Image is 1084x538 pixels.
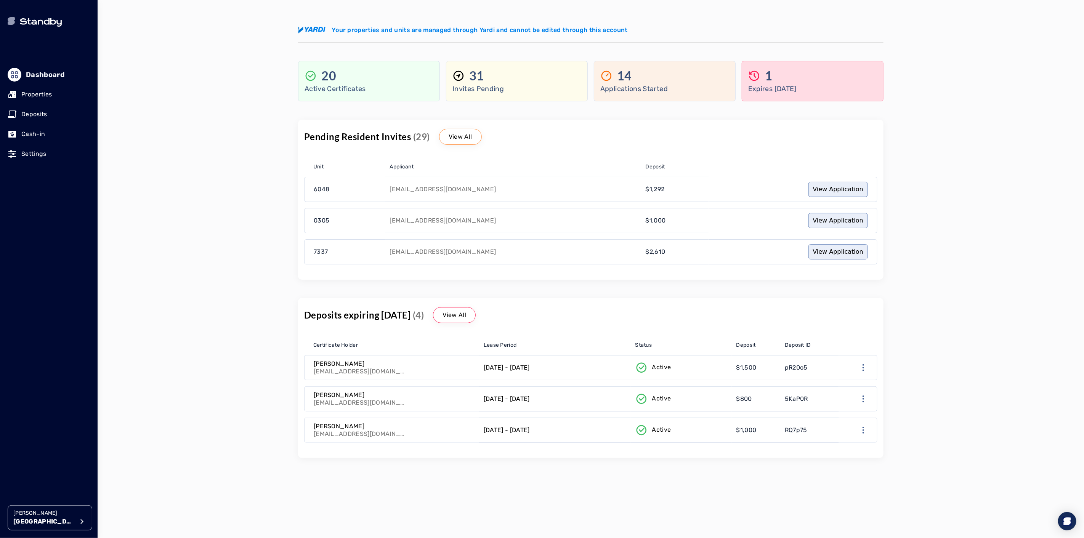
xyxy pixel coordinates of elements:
[8,106,90,123] a: Deposits
[785,341,811,349] span: Deposit ID
[314,399,405,407] p: [EMAIL_ADDRESS][DOMAIN_NAME]
[631,387,732,411] a: Active
[652,425,671,434] p: Active
[479,355,631,380] a: [DATE] - [DATE]
[732,418,780,442] a: $1,000
[314,216,329,225] p: 0305
[26,69,64,80] p: Dashboard
[736,341,756,349] span: Deposit
[646,216,666,225] p: $1,000
[439,129,482,145] a: View All
[808,244,868,259] a: View Application
[765,68,773,83] p: 1
[390,163,414,171] span: Applicant
[617,68,632,83] p: 14
[390,218,496,224] p: [EMAIL_ADDRESS][DOMAIN_NAME]
[646,247,665,256] p: $2,610
[298,27,326,34] img: yardi
[313,163,324,171] span: Unit
[484,341,516,349] span: Lease Period
[413,131,430,142] span: (29)
[8,126,90,143] a: Cash-in
[469,68,484,83] p: 31
[433,307,476,323] a: View All
[631,355,732,380] a: Active
[321,68,336,83] p: 20
[305,387,479,411] a: [PERSON_NAME][EMAIL_ADDRESS][DOMAIN_NAME]
[305,83,433,94] p: Active Certificates
[314,368,405,375] p: [EMAIL_ADDRESS][DOMAIN_NAME]
[332,26,628,35] p: Your properties and units are managed through Yardi and cannot be edited through this account
[652,363,671,372] p: Active
[21,110,47,119] p: Deposits
[314,185,329,194] p: 6048
[305,355,479,380] a: [PERSON_NAME][EMAIL_ADDRESS][DOMAIN_NAME]
[479,418,631,442] a: [DATE] - [DATE]
[780,387,839,411] a: 5KaP0R
[304,131,430,143] p: Pending Resident Invites
[785,426,807,435] p: RQ7p75
[484,426,530,435] p: [DATE] - [DATE]
[390,186,496,192] p: [EMAIL_ADDRESS][DOMAIN_NAME]
[313,341,358,349] span: Certificate Holder
[646,163,665,171] span: Deposit
[314,360,405,368] p: [PERSON_NAME]
[21,149,47,159] p: Settings
[635,341,652,349] span: Status
[736,363,757,372] p: $1,500
[600,83,729,94] p: Applications Started
[13,517,74,526] p: [GEOGRAPHIC_DATA]
[631,418,732,442] a: Active
[314,391,405,399] p: [PERSON_NAME]
[21,130,45,139] p: Cash-in
[484,394,530,403] p: [DATE] - [DATE]
[484,363,530,372] p: [DATE] - [DATE]
[785,363,808,372] p: pR20o5
[390,249,496,255] p: [EMAIL_ADDRESS][DOMAIN_NAME]
[780,355,839,380] a: pR20o5
[732,355,780,380] a: $1,500
[452,83,581,94] p: Invites Pending
[646,185,665,194] p: $1,292
[8,505,92,530] button: [PERSON_NAME][GEOGRAPHIC_DATA]
[1058,512,1076,530] div: Open Intercom Messenger
[314,430,405,438] p: [EMAIL_ADDRESS][DOMAIN_NAME]
[21,90,52,99] p: Properties
[808,182,868,197] a: View Application
[8,66,90,83] a: Dashboard
[732,387,780,411] a: $800
[652,394,671,403] p: Active
[13,509,74,517] p: [PERSON_NAME]
[304,309,424,321] p: Deposits expiring [DATE]
[8,86,90,103] a: Properties
[736,426,757,435] p: $1,000
[785,394,808,403] p: 5KaP0R
[736,394,752,403] p: $800
[413,309,424,320] span: (4)
[8,146,90,162] a: Settings
[479,387,631,411] a: [DATE] - [DATE]
[314,423,405,430] p: [PERSON_NAME]
[808,213,868,228] a: View Application
[314,247,328,256] p: 7337
[748,83,877,94] p: Expires [DATE]
[305,418,479,442] a: [PERSON_NAME][EMAIL_ADDRESS][DOMAIN_NAME]
[780,418,839,442] a: RQ7p75
[449,132,472,141] p: View All
[443,311,466,320] p: View All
